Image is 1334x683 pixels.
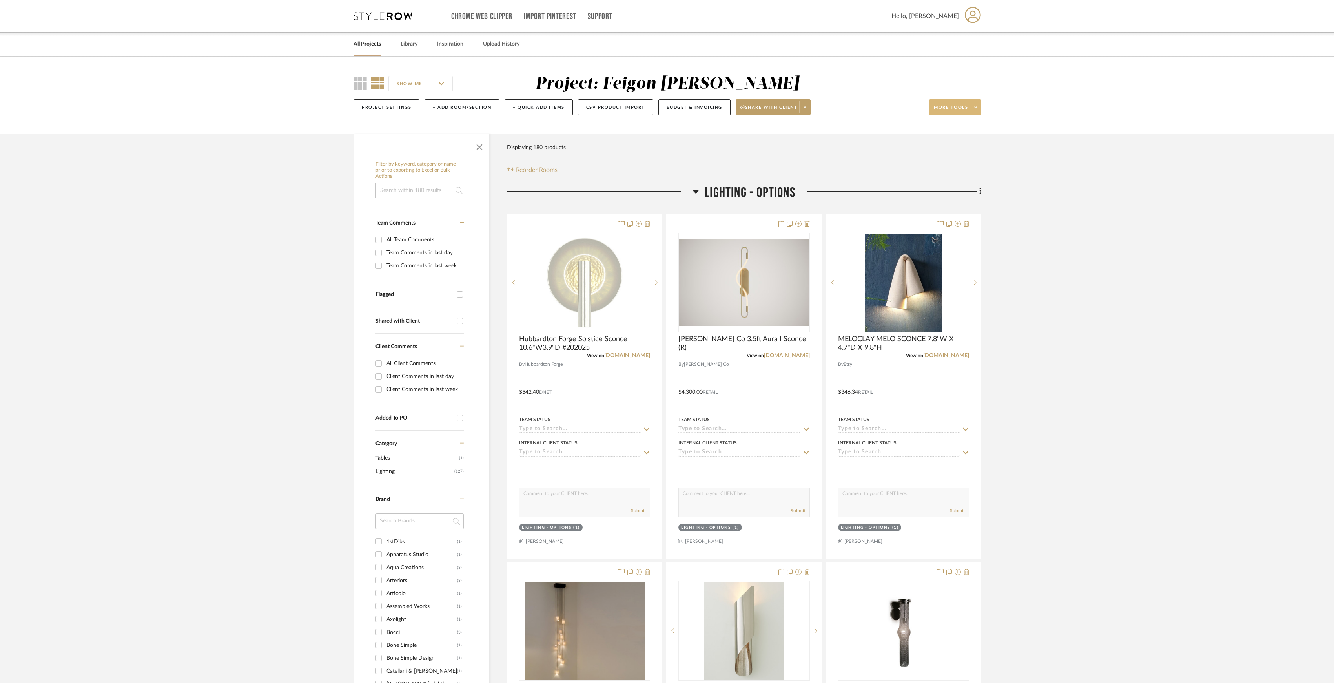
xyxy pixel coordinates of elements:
span: Etsy [844,361,852,368]
div: Team Comments in last week [386,259,462,272]
input: Type to Search… [519,426,641,433]
span: By [838,361,844,368]
span: MELOCLAY MELO SCONCE 7.8"W X 4.7"D X 9.8"H [838,335,969,352]
div: Bocci [386,626,457,639]
a: Support [588,13,612,20]
span: More tools [934,104,968,116]
a: Inspiration [437,39,463,49]
a: [DOMAIN_NAME] [923,353,969,358]
div: Assembled Works [386,600,457,613]
button: Close [472,138,487,153]
span: View on [906,353,923,358]
img: Ultra Lighting Amorphous Wall Light 8"Wx60"H [525,582,645,680]
a: All Projects [354,39,381,49]
a: [DOMAIN_NAME] [764,353,810,358]
input: Search within 180 results [375,183,467,198]
div: (1) [573,525,580,531]
div: Client Comments in last day [386,370,462,383]
span: Tables [375,451,457,465]
div: Internal Client Status [838,439,897,446]
div: Arteriors [386,574,457,587]
div: All Team Comments [386,234,462,246]
div: Internal Client Status [519,439,578,446]
div: Displaying 180 products [507,140,566,155]
a: Library [401,39,417,49]
div: (1) [457,600,462,613]
div: (1) [733,525,739,531]
input: Search Brands [375,513,464,529]
button: + Add Room/Section [425,99,499,115]
div: (1) [457,652,462,665]
span: Category [375,440,397,447]
div: 0 [679,233,809,332]
input: Type to Search… [678,426,800,433]
img: MELOCLAY MELO SCONCE 7.8"W X 4.7"D X 9.8"H [865,234,942,332]
span: Hubbardton Forge [525,361,563,368]
div: (1) [457,613,462,626]
span: Hubbardton Forge Solstice Sconce 10.6"W3.9"D #202025 [519,335,650,352]
h6: Filter by keyword, category or name prior to exporting to Excel or Bulk Actions [375,161,467,180]
span: Lighting [375,465,452,478]
button: Submit [631,507,646,514]
span: Hello, [PERSON_NAME] [891,11,959,21]
div: Client Comments in last week [386,383,462,396]
span: View on [587,353,604,358]
div: Articolo [386,587,457,600]
div: Team Status [838,416,869,423]
div: Flagged [375,291,453,298]
div: Project: Feigon [PERSON_NAME] [536,76,799,92]
span: (127) [454,465,464,478]
img: Global Views Curl Wall Sconce 5Wx22Hx5D $199.00 [704,582,784,680]
a: [DOMAIN_NAME] [604,353,650,358]
div: (1) [457,587,462,600]
span: [PERSON_NAME] Co 3.5ft Aura I Sconce (R) [678,335,809,352]
button: Budget & Invoicing [658,99,731,115]
div: (1) [457,535,462,548]
button: + Quick Add Items [505,99,573,115]
span: Client Comments [375,344,417,349]
div: 0 [838,581,969,680]
button: Reorder Rooms [507,165,558,175]
div: (1) [457,548,462,561]
input: Type to Search… [678,449,800,457]
div: (3) [457,626,462,639]
div: (3) [457,574,462,587]
div: (1) [457,639,462,652]
div: (1) [457,665,462,678]
button: CSV Product Import [578,99,653,115]
div: Apparatus Studio [386,548,457,561]
span: By [678,361,684,368]
a: Chrome Web Clipper [451,13,512,20]
div: LIGHTING - OPTIONS [681,525,731,531]
div: Team Comments in last day [386,247,462,259]
div: Axolight [386,613,457,626]
div: Internal Client Status [678,439,737,446]
img: Luke Lamp Co 3.5ft Aura I Sconce (R) [679,239,809,326]
div: All Client Comments [386,357,462,370]
input: Type to Search… [519,449,641,457]
span: By [519,361,525,368]
span: Brand [375,497,390,502]
div: 0 [838,233,969,332]
span: View on [747,353,764,358]
div: Bone Simple Design [386,652,457,665]
button: Submit [791,507,806,514]
span: LIGHTING - OPTIONS [705,184,795,201]
div: Added To PO [375,415,453,422]
input: Type to Search… [838,426,960,433]
span: Team Comments [375,220,416,226]
span: Share with client [740,104,798,116]
button: More tools [929,99,981,115]
div: (3) [457,561,462,574]
div: Team Status [519,416,550,423]
div: Aqua Creations [386,561,457,574]
button: Share with client [736,99,811,115]
div: (1) [892,525,899,531]
button: Submit [950,507,965,514]
button: Project Settings [354,99,419,115]
div: Shared with Client [375,318,453,325]
span: Reorder Rooms [516,165,558,175]
span: (1) [459,452,464,464]
div: Catellani & [PERSON_NAME] [386,665,457,678]
input: Type to Search… [838,449,960,457]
